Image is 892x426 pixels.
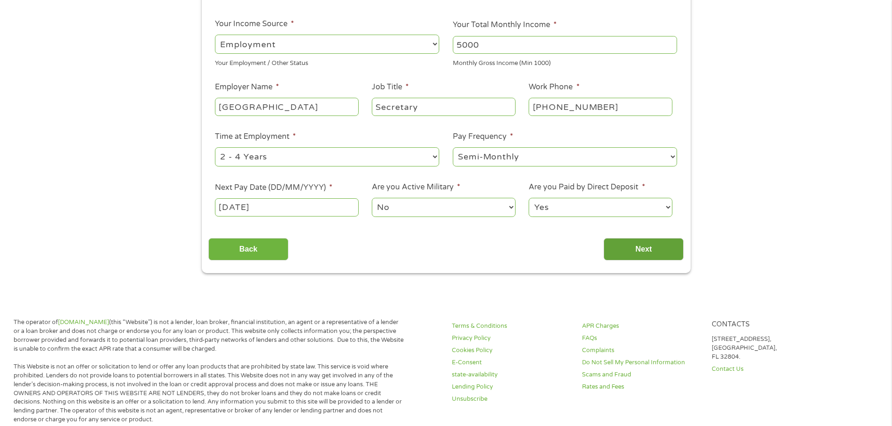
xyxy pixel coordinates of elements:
p: The operator of (this “Website”) is not a lender, loan broker, financial institution, an agent or... [14,318,404,354]
label: Next Pay Date (DD/MM/YYYY) [215,183,332,193]
input: Back [208,238,288,261]
label: Time at Employment [215,132,296,142]
a: Complaints [582,346,701,355]
label: Work Phone [529,82,579,92]
label: Are you Paid by Direct Deposit [529,182,645,192]
label: Are you Active Military [372,182,460,192]
a: [DOMAIN_NAME] [58,318,109,326]
a: Cookies Policy [452,346,571,355]
div: Monthly Gross Income (Min 1000) [453,56,677,68]
input: Cashier [372,98,515,116]
p: This Website is not an offer or solicitation to lend or offer any loan products that are prohibit... [14,362,404,424]
a: state-availability [452,370,571,379]
a: Terms & Conditions [452,322,571,331]
label: Your Income Source [215,19,294,29]
input: Next [604,238,684,261]
a: FAQs [582,334,701,343]
a: Contact Us [712,365,831,374]
input: (231) 754-4010 [529,98,672,116]
a: APR Charges [582,322,701,331]
a: Lending Policy [452,383,571,391]
a: Do Not Sell My Personal Information [582,358,701,367]
input: Use the arrow keys to pick a date [215,198,358,216]
a: Privacy Policy [452,334,571,343]
p: [STREET_ADDRESS], [GEOGRAPHIC_DATA], FL 32804. [712,335,831,361]
a: Scams and Fraud [582,370,701,379]
a: E-Consent [452,358,571,367]
input: 1800 [453,36,677,54]
label: Employer Name [215,82,279,92]
input: Walmart [215,98,358,116]
a: Unsubscribe [452,395,571,404]
h4: Contacts [712,320,831,329]
label: Your Total Monthly Income [453,20,557,30]
a: Rates and Fees [582,383,701,391]
label: Job Title [372,82,409,92]
div: Your Employment / Other Status [215,56,439,68]
label: Pay Frequency [453,132,513,142]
